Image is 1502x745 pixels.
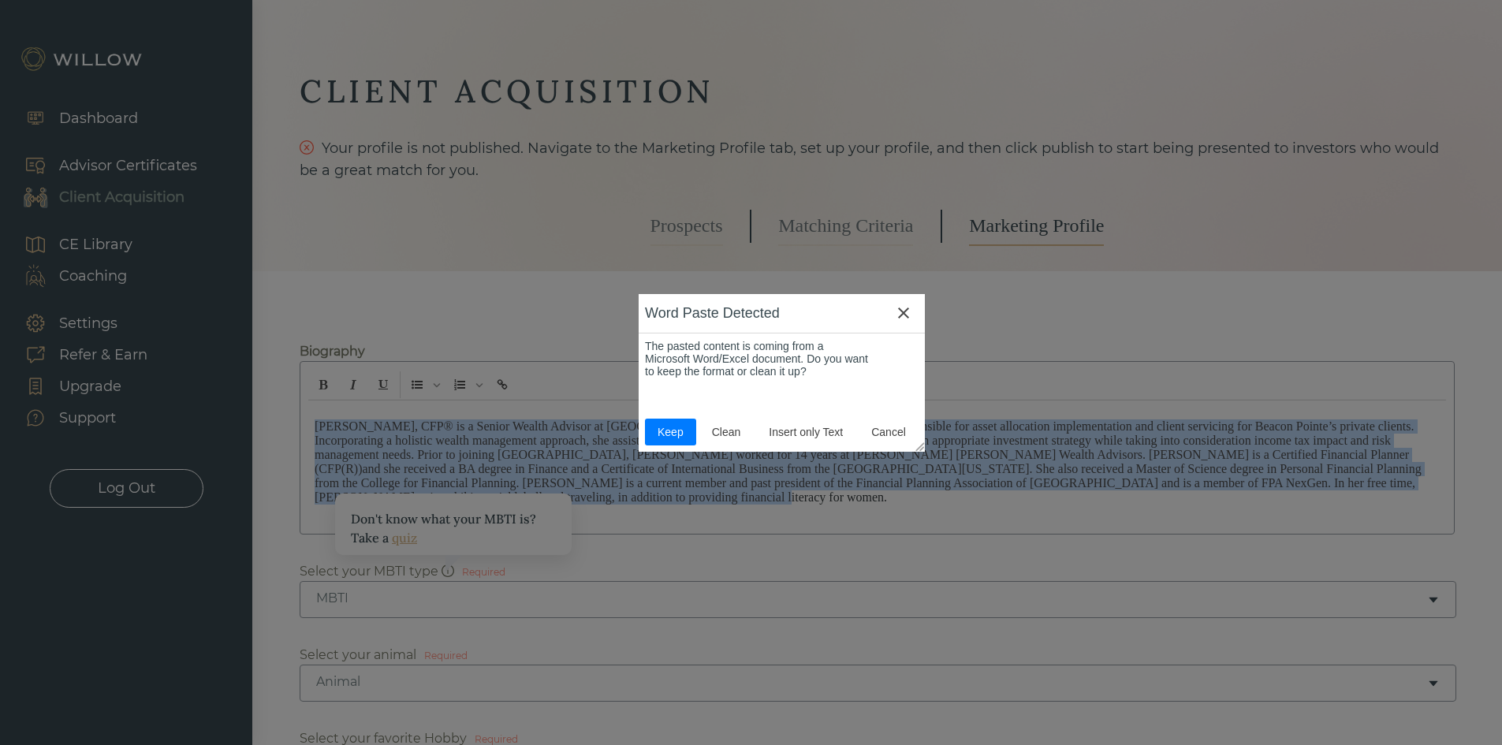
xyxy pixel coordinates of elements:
[762,426,849,438] span: Insert only Text
[645,419,696,445] button: Keep
[865,426,912,438] span: Cancel
[859,419,919,445] button: Cancel
[699,419,754,445] button: Clean
[756,419,855,445] button: Insert only Text
[706,426,747,438] span: Clean
[651,426,690,438] span: Keep
[645,340,869,378] div: The pasted content is coming from a Microsoft Word/Excel document. Do you want to keep the format...
[639,294,786,333] div: Word Paste Detected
